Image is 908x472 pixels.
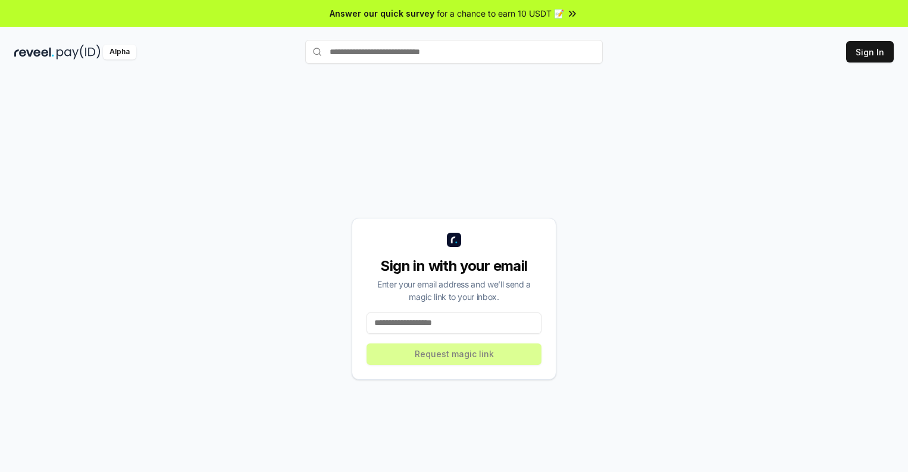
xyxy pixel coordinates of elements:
[367,278,541,303] div: Enter your email address and we’ll send a magic link to your inbox.
[846,41,894,62] button: Sign In
[330,7,434,20] span: Answer our quick survey
[103,45,136,60] div: Alpha
[437,7,564,20] span: for a chance to earn 10 USDT 📝
[14,45,54,60] img: reveel_dark
[447,233,461,247] img: logo_small
[367,257,541,276] div: Sign in with your email
[57,45,101,60] img: pay_id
